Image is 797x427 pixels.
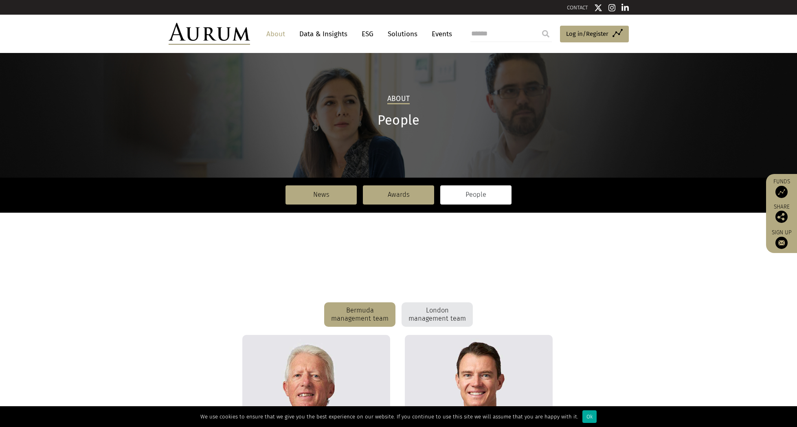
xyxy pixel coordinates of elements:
a: Sign up [770,229,793,249]
a: Data & Insights [295,26,351,42]
img: Access Funds [775,186,788,198]
img: Sign up to our newsletter [775,237,788,249]
h2: About [387,95,410,104]
a: About [262,26,289,42]
a: Log in/Register [560,26,629,43]
div: Bermuda management team [324,302,395,327]
img: Linkedin icon [621,4,629,12]
span: Log in/Register [566,29,608,39]
a: News [285,185,357,204]
div: London management team [402,302,473,327]
a: Solutions [384,26,422,42]
a: People [440,185,512,204]
div: Share [770,204,793,223]
a: Funds [770,178,793,198]
a: ESG [358,26,378,42]
div: Ok [582,410,597,423]
h1: People [169,112,629,128]
a: CONTACT [567,4,588,11]
input: Submit [538,26,554,42]
a: Events [428,26,452,42]
a: Awards [363,185,434,204]
img: Twitter icon [594,4,602,12]
img: Aurum [169,23,250,45]
img: Instagram icon [608,4,616,12]
img: Share this post [775,211,788,223]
